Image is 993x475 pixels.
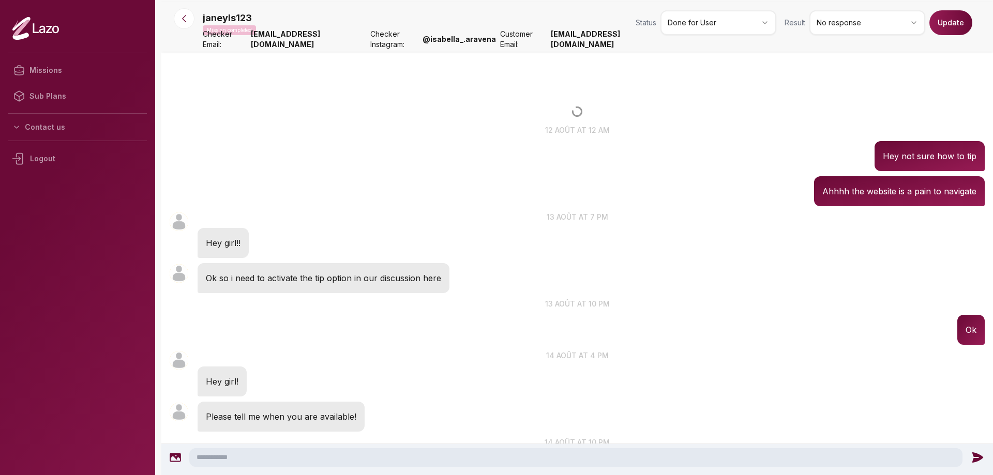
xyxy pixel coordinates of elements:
p: 13 août at 7 pm [161,211,993,222]
img: User avatar [170,264,188,283]
img: User avatar [170,403,188,421]
p: Ok [966,323,976,336]
p: 14 août at 10 pm [161,437,993,448]
span: Checker Email: [203,29,247,50]
p: Ahhhh the website is a pain to navigate [822,185,976,198]
p: 14 août at 4 pm [161,350,993,361]
p: 13 août at 10 pm [161,298,993,309]
p: Please tell me when you are available! [206,410,356,423]
p: Mission completed [203,25,256,35]
p: Hey not sure how to tip [883,149,976,163]
span: Checker Instagram: [370,29,418,50]
button: Contact us [8,118,147,136]
a: Missions [8,57,147,83]
a: Sub Plans [8,83,147,109]
span: Customer Email: [500,29,547,50]
strong: @ isabella_.aravena [423,34,496,44]
strong: [EMAIL_ADDRESS][DOMAIN_NAME] [551,29,666,50]
button: Update [929,10,972,35]
p: Ok so i need to activate the tip option in our discussion here [206,271,441,285]
p: Hey girl!! [206,236,240,250]
p: 12 août at 12 am [161,125,993,135]
strong: [EMAIL_ADDRESS][DOMAIN_NAME] [251,29,366,50]
div: Logout [8,145,147,172]
p: Hey girl! [206,375,238,388]
p: janeyls123 [203,11,252,25]
span: Status [636,18,656,28]
span: Result [785,18,805,28]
